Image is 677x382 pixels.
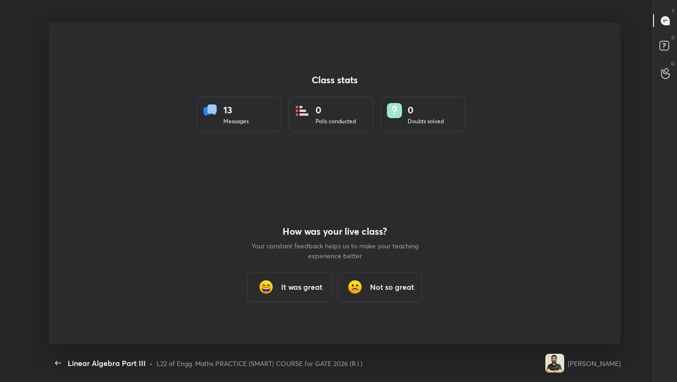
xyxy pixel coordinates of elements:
[545,354,564,373] img: d9cff753008c4d4b94e8f9a48afdbfb4.jpg
[150,358,153,368] div: •
[315,103,356,117] div: 0
[295,103,310,118] img: statsPoll.b571884d.svg
[387,103,402,118] img: doubts.8a449be9.svg
[408,103,444,117] div: 0
[408,117,444,126] div: Doubts solved
[250,226,419,237] h4: How was your live class?
[370,281,414,293] h3: Not so great
[157,358,362,368] div: L22 of Engg. Maths PRACTICE (SMART) COURSE for GATE 2026 (R.I.)
[250,241,419,261] p: Your constant feedback helps us to make your teaching experience better
[257,278,276,296] img: grinning_face_with_smiling_eyes_cmp.gif
[203,103,218,118] img: statsMessages.856aad98.svg
[672,8,675,15] p: T
[197,74,473,86] h4: Class stats
[568,358,621,368] div: [PERSON_NAME]
[671,34,675,41] p: D
[346,278,364,296] img: frowning_face_cmp.gif
[68,358,146,369] div: Linear Algebra Part III
[315,117,356,126] div: Polls conducted
[223,117,249,126] div: Messages
[281,281,323,293] h3: It was great
[223,103,249,117] div: 13
[671,60,675,67] p: G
